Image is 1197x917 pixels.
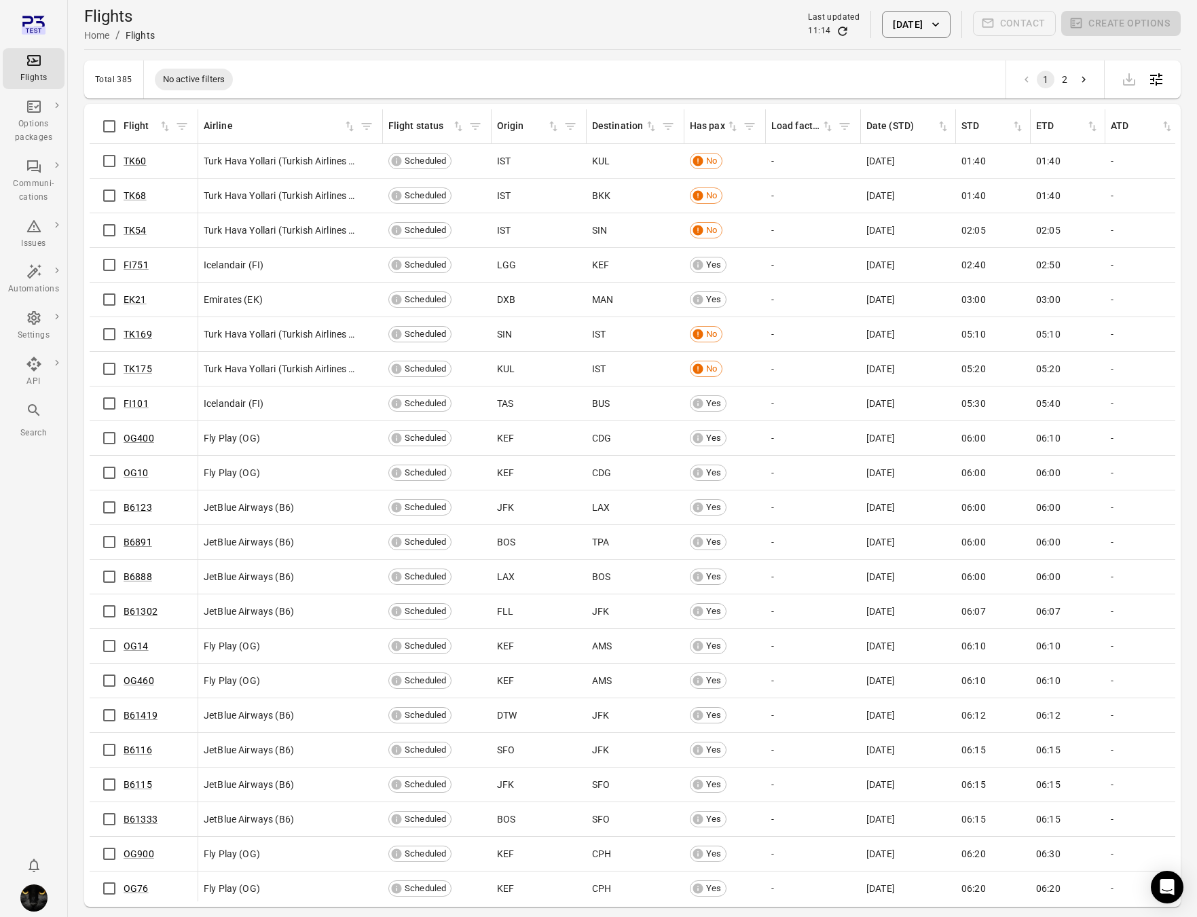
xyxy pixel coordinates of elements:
a: OG400 [124,433,154,444]
span: KEF [592,258,609,272]
span: DXB [497,293,515,306]
button: Go to next page [1075,71,1092,88]
span: 06:00 [1036,535,1061,549]
div: Search [8,427,59,440]
div: Sort by origin in ascending order [497,119,560,134]
div: - [771,605,855,618]
span: 06:15 [1036,743,1061,757]
span: [DATE] [866,154,895,168]
span: JFK [497,501,514,514]
div: Sort by flight in ascending order [124,119,172,134]
span: [DATE] [866,501,895,514]
span: Scheduled [400,258,451,272]
span: Filter by destination [658,116,678,137]
div: - [1111,743,1175,757]
a: OG76 [124,883,149,894]
span: Destination [592,119,658,134]
span: Scheduled [400,223,451,237]
span: 06:10 [1036,674,1061,687]
span: AMS [592,674,612,687]
span: [DATE] [866,293,895,306]
div: - [771,535,855,549]
span: [DATE] [866,605,895,618]
span: KUL [497,362,515,376]
span: Fly Play (OG) [204,674,260,687]
span: [DATE] [866,639,895,653]
span: Turk Hava Yollari (Turkish Airlines Co.) (TK) [204,327,358,341]
span: Turk Hava Yollari (Turkish Airlines Co.) (TK) [204,189,358,202]
div: - [771,778,855,791]
span: 01:40 [1036,189,1061,202]
div: - [1111,258,1175,272]
div: - [1111,570,1175,583]
span: Yes [701,708,726,722]
span: Icelandair (FI) [204,258,263,272]
span: Scheduled [400,501,451,514]
span: 02:05 [961,223,986,237]
div: - [1111,431,1175,445]
span: Scheduled [400,362,451,376]
span: [DATE] [866,570,895,583]
span: Yes [701,743,726,757]
span: 06:10 [1036,639,1061,653]
div: - [771,293,855,306]
span: MAN [592,293,613,306]
div: ATD [1111,119,1160,134]
li: / [115,27,120,43]
span: Scheduled [400,189,451,202]
span: Filter by origin [560,116,581,137]
span: KEF [497,431,514,445]
button: Search [3,398,65,444]
button: Refresh data [836,24,849,38]
span: Scheduled [400,535,451,549]
span: ATD [1111,119,1174,134]
div: - [1111,397,1175,410]
span: JetBlue Airways (B6) [204,812,294,826]
span: Fly Play (OG) [204,431,260,445]
span: Scheduled [400,431,451,445]
span: Icelandair (FI) [204,397,263,410]
span: Scheduled [400,466,451,480]
span: CDG [592,466,611,480]
span: 05:10 [961,327,986,341]
span: JetBlue Airways (B6) [204,535,294,549]
a: TK68 [124,190,147,201]
div: - [771,327,855,341]
span: [DATE] [866,466,895,480]
div: - [1111,466,1175,480]
span: 06:12 [1036,708,1061,722]
span: No [701,154,722,168]
a: OG900 [124,848,154,859]
button: Go to page 2 [1056,71,1073,88]
span: Date (STD) [866,119,950,134]
div: - [1111,501,1175,514]
span: LAX [592,501,610,514]
a: B61302 [124,606,158,617]
span: ETD [1036,119,1099,134]
div: Open Intercom Messenger [1151,871,1183,903]
span: JetBlue Airways (B6) [204,778,294,791]
span: TAS [497,397,513,410]
nav: pagination navigation [1017,71,1093,88]
span: Scheduled [400,778,451,791]
span: LGG [497,258,516,272]
span: Yes [701,570,726,583]
span: KEF [497,639,514,653]
div: - [771,708,855,722]
span: Filter by has pax [739,116,760,137]
span: KEF [497,466,514,480]
span: Origin [497,119,560,134]
button: Notifications [20,852,48,879]
a: B6123 [124,502,152,513]
div: Last updated [808,11,860,24]
span: JFK [592,708,609,722]
div: - [1111,708,1175,722]
a: TK54 [124,225,147,236]
a: B61333 [124,814,158,825]
span: BOS [497,535,515,549]
div: - [771,431,855,445]
span: KEF [497,674,514,687]
span: IST [592,362,606,376]
span: Scheduled [400,639,451,653]
div: - [771,501,855,514]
